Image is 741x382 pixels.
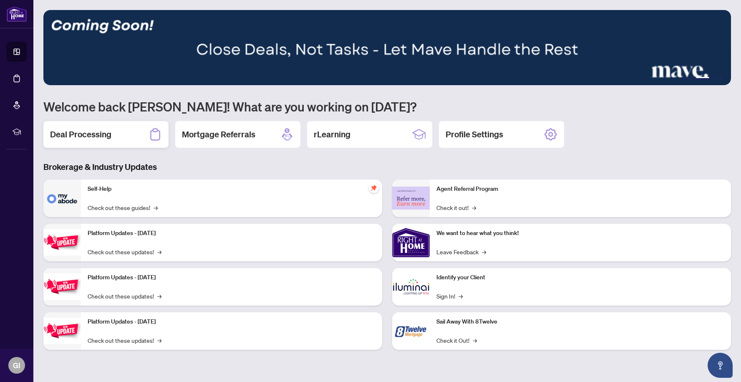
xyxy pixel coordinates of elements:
[473,336,477,345] span: →
[43,161,731,173] h3: Brokerage & Industry Updates
[43,99,731,114] h1: Welcome back [PERSON_NAME]! What are you working on [DATE]?
[436,291,463,301] a: Sign In!→
[88,317,376,326] p: Platform Updates - [DATE]
[472,203,476,212] span: →
[708,353,733,378] button: Open asap
[436,336,477,345] a: Check it Out!→
[436,273,724,282] p: Identify your Client
[436,185,724,194] p: Agent Referral Program
[88,273,376,282] p: Platform Updates - [DATE]
[88,185,376,194] p: Self-Help
[43,273,81,300] img: Platform Updates - July 8, 2025
[43,10,731,85] img: Slide 2
[713,77,716,80] button: 4
[436,317,724,326] p: Sail Away With 8Twelve
[157,247,161,256] span: →
[392,312,430,350] img: Sail Away With 8Twelve
[88,229,376,238] p: Platform Updates - [DATE]
[88,203,158,212] a: Check out these guides!→
[392,187,430,210] img: Agent Referral Program
[88,336,161,345] a: Check out these updates!→
[436,203,476,212] a: Check it out!→
[88,247,161,256] a: Check out these updates!→
[43,229,81,256] img: Platform Updates - July 21, 2025
[182,129,255,140] h2: Mortgage Referrals
[369,183,379,193] span: pushpin
[482,247,486,256] span: →
[683,77,686,80] button: 1
[459,291,463,301] span: →
[314,129,350,140] h2: rLearning
[13,359,20,371] span: GI
[689,77,693,80] button: 2
[719,77,723,80] button: 5
[392,224,430,261] img: We want to hear what you think!
[157,336,161,345] span: →
[154,203,158,212] span: →
[446,129,503,140] h2: Profile Settings
[157,291,161,301] span: →
[392,268,430,306] img: Identify your Client
[88,291,161,301] a: Check out these updates!→
[43,180,81,217] img: Self-Help
[436,247,486,256] a: Leave Feedback→
[7,6,27,22] img: logo
[696,77,709,80] button: 3
[436,229,724,238] p: We want to hear what you think!
[43,318,81,344] img: Platform Updates - June 23, 2025
[50,129,111,140] h2: Deal Processing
